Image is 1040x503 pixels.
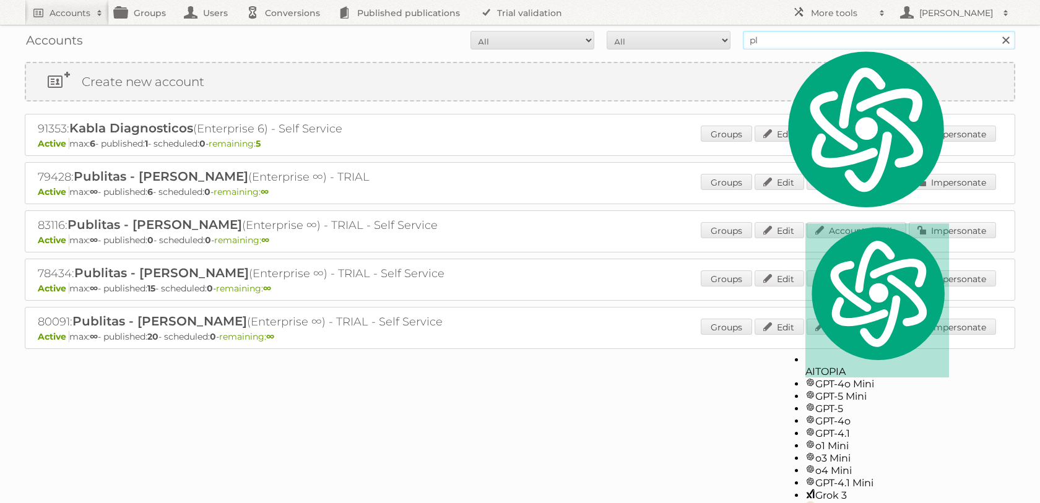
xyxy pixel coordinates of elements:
[38,314,471,330] h2: 80091: (Enterprise ∞) - TRIAL - Self Service
[147,283,155,294] strong: 15
[204,186,210,197] strong: 0
[214,234,269,246] span: remaining:
[909,126,996,142] a: Impersonate
[805,402,815,412] img: gpt-black.svg
[805,476,949,489] div: GPT-4.1 Mini
[261,234,269,246] strong: ∞
[38,217,471,233] h2: 83116: (Enterprise ∞) - TRIAL - Self Service
[909,174,996,190] a: Impersonate
[805,390,815,400] img: gpt-black.svg
[38,234,69,246] span: Active
[38,331,69,342] span: Active
[805,476,815,486] img: gpt-black.svg
[90,234,98,246] strong: ∞
[38,283,1002,294] p: max: - published: - scheduled: -
[805,464,949,476] div: o4 Mini
[38,138,1002,149] p: max: - published: - scheduled: -
[805,415,949,427] div: GPT-4o
[38,186,69,197] span: Active
[805,439,949,452] div: o1 Mini
[755,126,804,142] a: Edit
[214,186,269,197] span: remaining:
[701,270,752,286] a: Groups
[805,377,949,390] div: GPT-4o Mini
[38,138,69,149] span: Active
[701,222,752,238] a: Groups
[261,186,269,197] strong: ∞
[266,331,274,342] strong: ∞
[205,234,211,246] strong: 0
[210,331,216,342] strong: 0
[67,217,242,232] span: Publitas - [PERSON_NAME]
[755,222,804,238] a: Edit
[805,452,949,464] div: o3 Mini
[145,138,148,149] strong: 1
[701,174,752,190] a: Groups
[74,169,248,184] span: Publitas - [PERSON_NAME]
[909,319,996,335] a: Impersonate
[805,402,949,415] div: GPT-5
[26,63,1014,100] a: Create new account
[90,331,98,342] strong: ∞
[219,331,274,342] span: remaining:
[199,138,206,149] strong: 0
[38,283,69,294] span: Active
[147,234,154,246] strong: 0
[916,7,997,19] h2: [PERSON_NAME]
[805,489,949,501] div: Grok 3
[701,126,752,142] a: Groups
[38,121,471,137] h2: 91353: (Enterprise 6) - Self Service
[909,270,996,286] a: Impersonate
[256,138,261,149] strong: 5
[805,427,815,437] img: gpt-black.svg
[805,452,815,462] img: gpt-black.svg
[805,390,949,402] div: GPT-5 Mini
[755,319,804,335] a: Edit
[805,427,949,439] div: GPT-4.1
[38,331,1002,342] p: max: - published: - scheduled: -
[805,415,815,424] img: gpt-black.svg
[69,121,193,135] span: Kabla Diagnosticos
[90,283,98,294] strong: ∞
[209,138,261,149] span: remaining:
[805,223,949,363] img: logo.svg
[207,283,213,294] strong: 0
[38,234,1002,246] p: max: - published: - scheduled: -
[755,174,804,190] a: Edit
[805,377,815,387] img: gpt-black.svg
[147,331,158,342] strong: 20
[909,222,996,238] a: Impersonate
[74,265,249,280] span: Publitas - [PERSON_NAME]
[701,319,752,335] a: Groups
[755,270,804,286] a: Edit
[147,186,153,197] strong: 6
[805,439,815,449] img: gpt-black.svg
[263,283,271,294] strong: ∞
[72,314,247,329] span: Publitas - [PERSON_NAME]
[90,186,98,197] strong: ∞
[50,7,90,19] h2: Accounts
[38,169,471,185] h2: 79428: (Enterprise ∞) - TRIAL
[216,283,271,294] span: remaining:
[90,138,95,149] strong: 6
[805,223,949,377] div: AITOPIA
[805,464,815,474] img: gpt-black.svg
[811,7,873,19] h2: More tools
[781,47,949,211] img: logo.svg
[38,265,471,282] h2: 78434: (Enterprise ∞) - TRIAL - Self Service
[38,186,1002,197] p: max: - published: - scheduled: -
